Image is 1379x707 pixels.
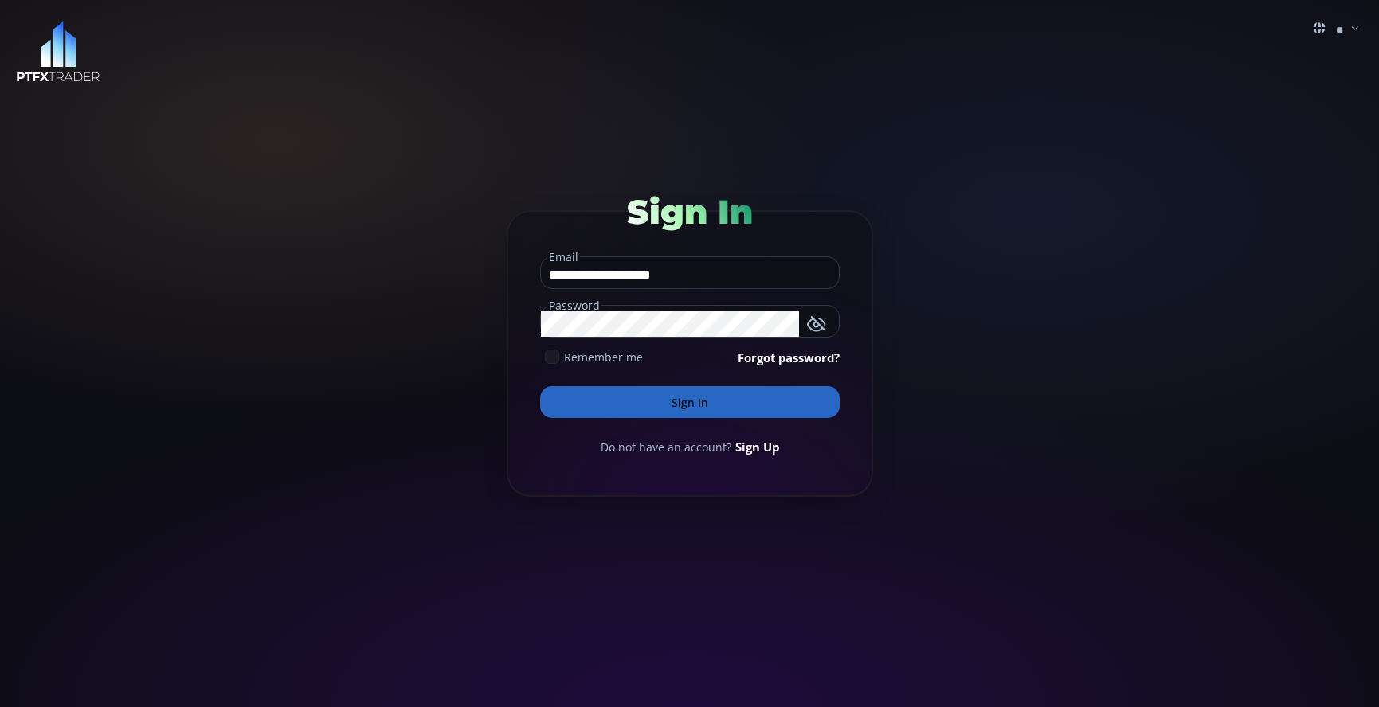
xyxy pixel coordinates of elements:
[738,349,840,366] a: Forgot password?
[735,438,779,455] a: Sign Up
[16,21,100,83] img: LOGO
[540,438,840,455] div: Do not have an account?
[564,349,643,365] span: Remember me
[540,386,840,418] button: Sign In
[627,191,753,232] span: Sign In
